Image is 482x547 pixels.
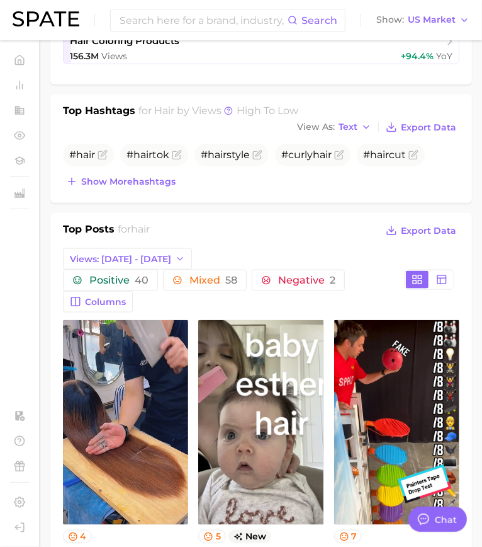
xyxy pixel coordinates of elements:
span: new [228,530,272,543]
span: hair [370,149,389,161]
button: Flag as miscategorized or irrelevant [252,150,262,160]
button: 5 [198,530,226,543]
span: hair coloring products [70,35,179,47]
h1: Top Hashtags [63,103,135,118]
h2: for [118,222,150,241]
span: Negative [278,275,335,285]
span: hair [133,149,152,161]
span: hair [76,149,95,161]
span: high to low [237,105,299,117]
span: Show more hashtags [81,176,176,187]
span: #curly [281,149,332,161]
span: # cut [363,149,406,161]
a: Log out. Currently logged in with e-mail lerae.matz@unilever.com. [10,518,29,537]
span: Mixed [189,275,237,285]
span: 40 [135,274,149,286]
span: hair [155,105,175,117]
span: +94.4% [401,50,434,62]
span: 2 [330,274,335,286]
span: # style [201,149,250,161]
span: Text [339,124,357,130]
input: Search here for a brand, industry, or ingredient [118,9,288,31]
button: Flag as miscategorized or irrelevant [98,150,108,160]
span: 58 [225,274,237,286]
button: View AsText [294,119,374,135]
button: Views: [DATE] - [DATE] [63,248,192,270]
span: 156.3m [70,50,99,62]
button: Flag as miscategorized or irrelevant [334,150,344,160]
span: Show [376,16,404,23]
a: hair coloring products156.3m Views+94.4% YoY [63,33,459,64]
h1: Top Posts [63,222,115,241]
span: hair [208,149,227,161]
span: View As [297,124,335,130]
span: Export Data [401,122,456,133]
span: # tok [126,149,169,161]
h2: for by Views [139,103,299,118]
span: # [69,149,95,161]
span: Positive [89,275,149,285]
span: Search [301,14,337,26]
span: US Market [408,16,456,23]
button: Show morehashtags [63,173,179,190]
button: ShowUS Market [373,12,473,28]
span: Views [101,50,127,62]
span: hair [313,149,332,161]
span: hair [132,223,150,235]
span: YoY [436,50,452,62]
span: Columns [85,297,126,308]
button: Export Data [383,222,459,239]
span: Views: [DATE] - [DATE] [70,254,171,265]
button: Flag as miscategorized or irrelevant [172,150,182,160]
button: 4 [63,530,92,543]
img: SPATE [13,11,79,26]
button: Flag as miscategorized or irrelevant [408,150,418,160]
button: Export Data [383,118,459,136]
button: Columns [63,291,133,313]
span: Export Data [401,226,456,236]
button: 7 [334,530,362,543]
